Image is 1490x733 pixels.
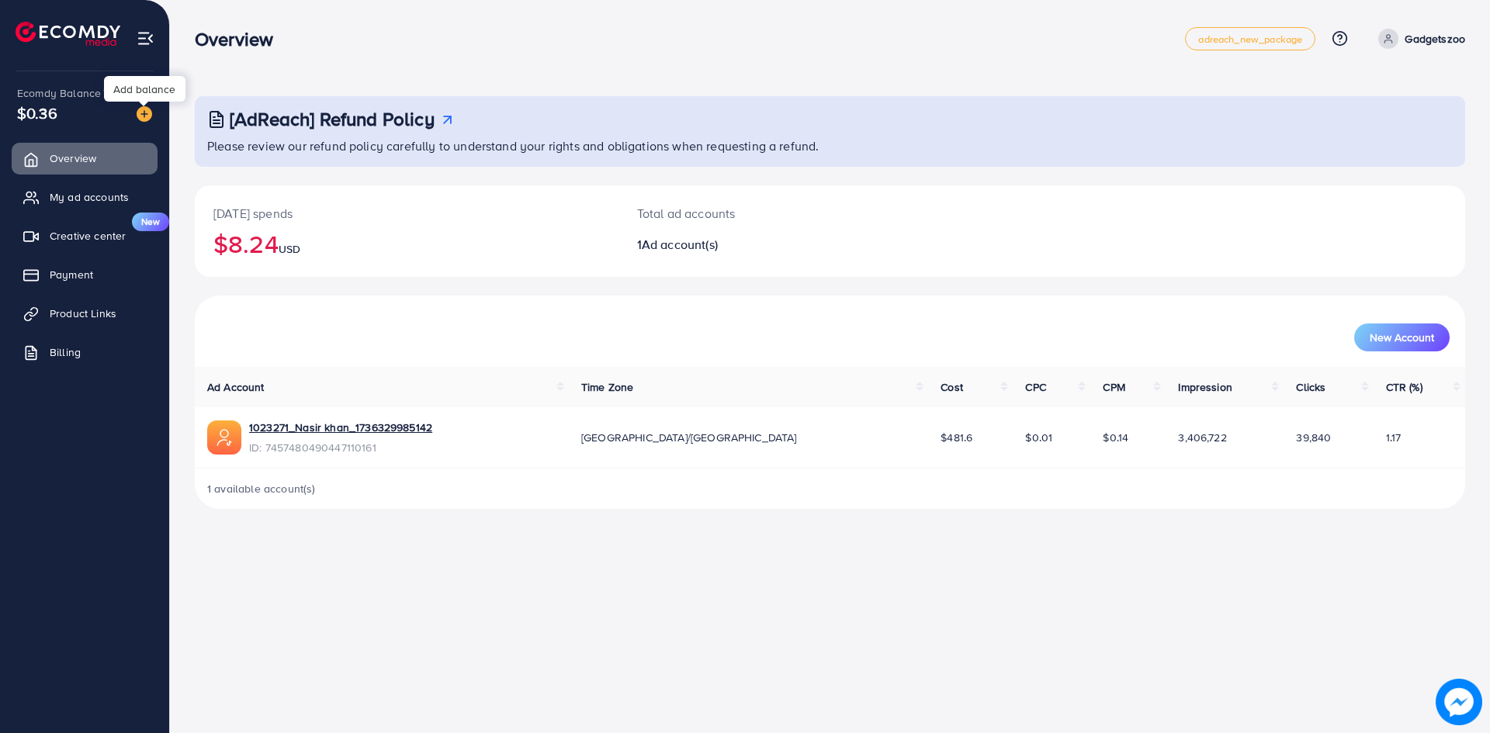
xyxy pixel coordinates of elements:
span: Time Zone [581,379,633,395]
p: Please review our refund policy carefully to understand your rights and obligations when requesti... [207,137,1456,155]
span: My ad accounts [50,189,129,205]
p: Gadgetszoo [1405,29,1465,48]
h2: 1 [637,237,917,252]
span: CPC [1025,379,1045,395]
span: $0.36 [17,102,57,124]
span: Overview [50,150,96,166]
span: USD [279,241,300,257]
span: Impression [1178,379,1232,395]
img: ic-ads-acc.e4c84228.svg [207,420,241,455]
span: Payment [50,267,93,282]
span: Creative center [50,228,126,244]
a: adreach_new_package [1185,27,1315,50]
button: New Account [1354,323,1450,351]
span: Ecomdy Balance [17,85,101,101]
span: Product Links [50,306,116,321]
span: $481.6 [941,430,972,445]
img: menu [137,29,154,47]
span: Clicks [1296,379,1325,395]
h3: Overview [195,28,286,50]
span: 3,406,722 [1178,430,1226,445]
span: 1.17 [1386,430,1402,445]
span: Ad account(s) [642,236,718,253]
span: [GEOGRAPHIC_DATA]/[GEOGRAPHIC_DATA] [581,430,797,445]
a: My ad accounts [12,182,158,213]
a: Creative centerNew [12,220,158,251]
a: Payment [12,259,158,290]
img: logo [16,22,120,46]
span: Billing [50,344,81,360]
span: Ad Account [207,379,265,395]
h3: [AdReach] Refund Policy [230,108,435,130]
div: Add balance [104,76,185,102]
a: Product Links [12,298,158,329]
span: New Account [1370,332,1434,343]
span: $0.14 [1103,430,1128,445]
img: image [1436,679,1482,725]
span: ID: 7457480490447110161 [249,440,432,455]
a: Gadgetszoo [1372,29,1465,49]
a: Billing [12,337,158,368]
span: Cost [941,379,963,395]
a: Overview [12,143,158,174]
span: adreach_new_package [1198,34,1302,44]
img: image [137,106,152,122]
span: $0.01 [1025,430,1052,445]
span: New [132,213,169,231]
span: CTR (%) [1386,379,1422,395]
h2: $8.24 [213,229,600,258]
p: Total ad accounts [637,204,917,223]
p: [DATE] spends [213,204,600,223]
a: 1023271_Nasir khan_1736329985142 [249,420,432,435]
span: 39,840 [1296,430,1331,445]
span: 1 available account(s) [207,481,316,496]
span: CPM [1103,379,1124,395]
